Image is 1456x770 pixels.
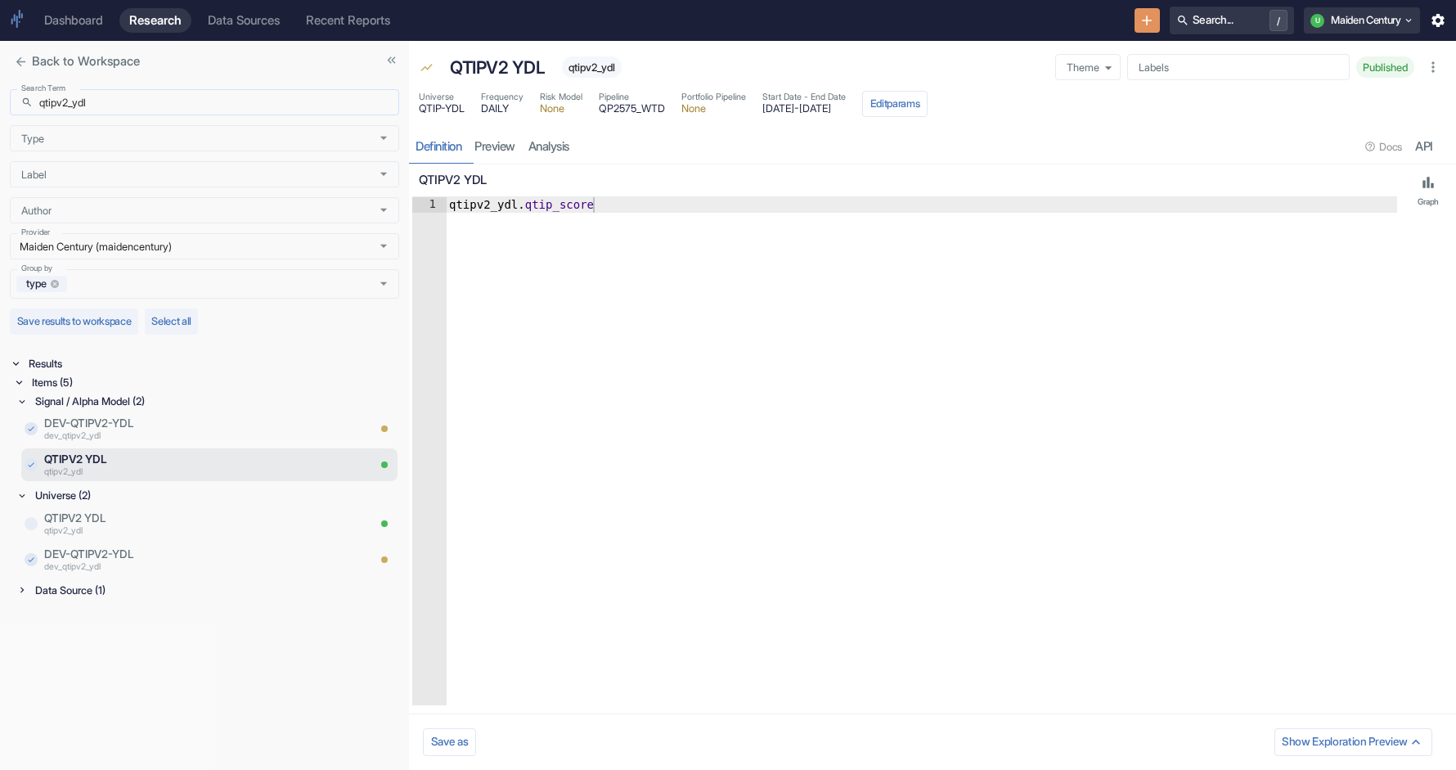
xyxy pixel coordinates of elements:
label: Search Term [21,83,65,94]
a: Dashboard [34,8,113,33]
button: Editparams [862,91,928,117]
span: None [681,104,746,115]
p: qtipv2_ydl [44,466,322,480]
a: preview [468,130,522,164]
p: QTIPV2 YDL [450,55,545,81]
button: Save results to workspace [10,308,138,335]
p: QTIPV2 YDL [44,510,322,526]
div: Universe (2) [32,486,399,505]
span: Pipeline [599,91,665,104]
p: qtipv2_ydl [44,525,322,538]
p: Back to Workspace [32,52,140,70]
div: Recent Reports [306,13,390,28]
button: Show Exploration Preview [1274,728,1432,756]
p: DEV-QTIPV2-YDL [44,415,366,431]
button: Save as [423,728,476,756]
span: QP2575_WTD [599,104,665,115]
a: DEV-QTIPV2-YDLdev_qtipv2_ydl [44,546,322,574]
button: Select all [145,308,199,335]
button: Open [374,274,393,294]
div: Items (5) [29,373,399,392]
button: UMaiden Century [1304,7,1420,34]
a: analysis [522,130,576,164]
a: QTIPV2 YDLqtipv2_ydl [44,510,322,538]
div: Results [25,354,399,373]
div: 1 [412,197,447,213]
div: Definition [416,139,461,155]
button: Open [374,128,393,148]
a: Research [119,8,191,33]
p: dev_qtipv2_ydl [44,430,366,444]
p: dev_qtipv2_ydl [44,561,322,574]
span: qtipv2_ydl [562,61,622,74]
div: U [1310,14,1324,28]
div: Signal / Alpha Model (2) [32,392,399,411]
div: type [16,276,67,292]
a: Recent Reports [296,8,400,33]
div: Data Source (1) [32,581,399,600]
span: type [20,277,53,291]
button: Open [374,164,393,184]
a: Data Sources [198,8,290,33]
button: Search.../ [1170,7,1294,34]
label: Provider [21,227,50,238]
span: Frequency [481,91,524,104]
span: Start Date - End Date [762,91,846,104]
label: Group by [21,263,52,274]
p: QTIPV2 YDL [44,451,322,467]
button: Collapse Sidebar [380,49,402,71]
div: resource tabs [409,130,1456,164]
span: Risk Model [540,91,582,104]
span: Universe [419,91,465,104]
button: Graph [1404,168,1453,213]
span: Published [1356,61,1414,74]
span: None [540,104,582,115]
a: QTIPV2 YDLqtipv2_ydl [44,451,322,479]
button: New Resource [1135,8,1160,34]
button: Docs [1359,134,1409,160]
span: Signal [420,61,434,78]
div: API [1415,139,1433,155]
div: Dashboard [44,13,103,28]
span: QTIP-YDL [419,104,465,115]
div: Data Sources [208,13,280,28]
a: DEV-QTIPV2-YDLdev_qtipv2_ydl [44,415,366,443]
p: QTIPV2 YDL [419,171,1391,189]
button: Open [374,200,393,220]
div: Research [129,13,182,28]
button: close [10,51,32,73]
span: Portfolio Pipeline [681,91,746,104]
span: DAILY [481,104,524,115]
button: Open [374,236,393,256]
span: [DATE] - [DATE] [762,104,846,115]
p: DEV-QTIPV2-YDL [44,546,322,562]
